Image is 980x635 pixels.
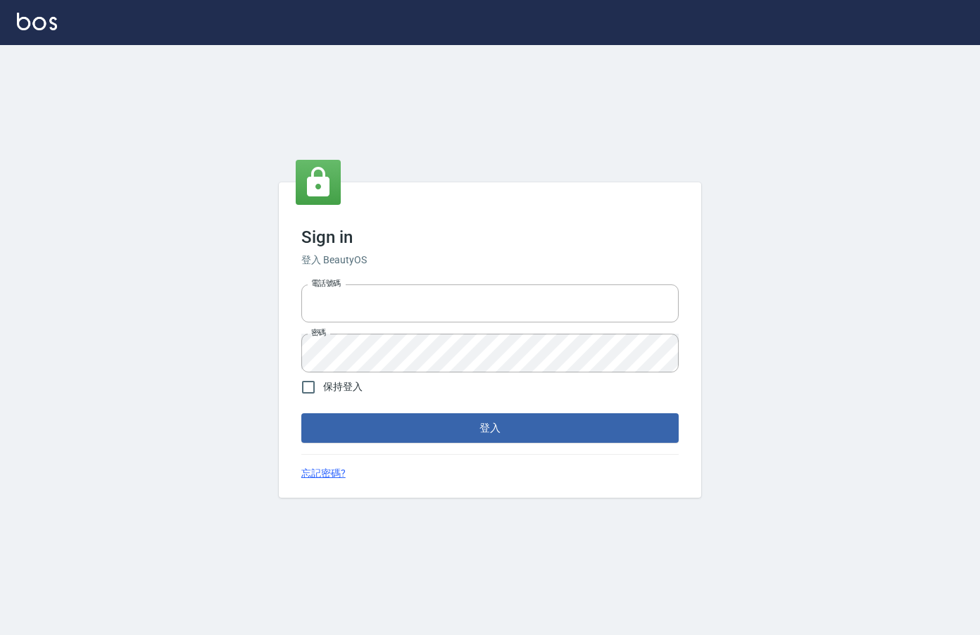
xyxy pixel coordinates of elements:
[311,327,326,338] label: 密碼
[301,413,679,443] button: 登入
[323,379,363,394] span: 保持登入
[17,13,57,30] img: Logo
[301,466,346,481] a: 忘記密碼?
[301,227,679,247] h3: Sign in
[301,253,679,268] h6: 登入 BeautyOS
[311,278,341,289] label: 電話號碼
